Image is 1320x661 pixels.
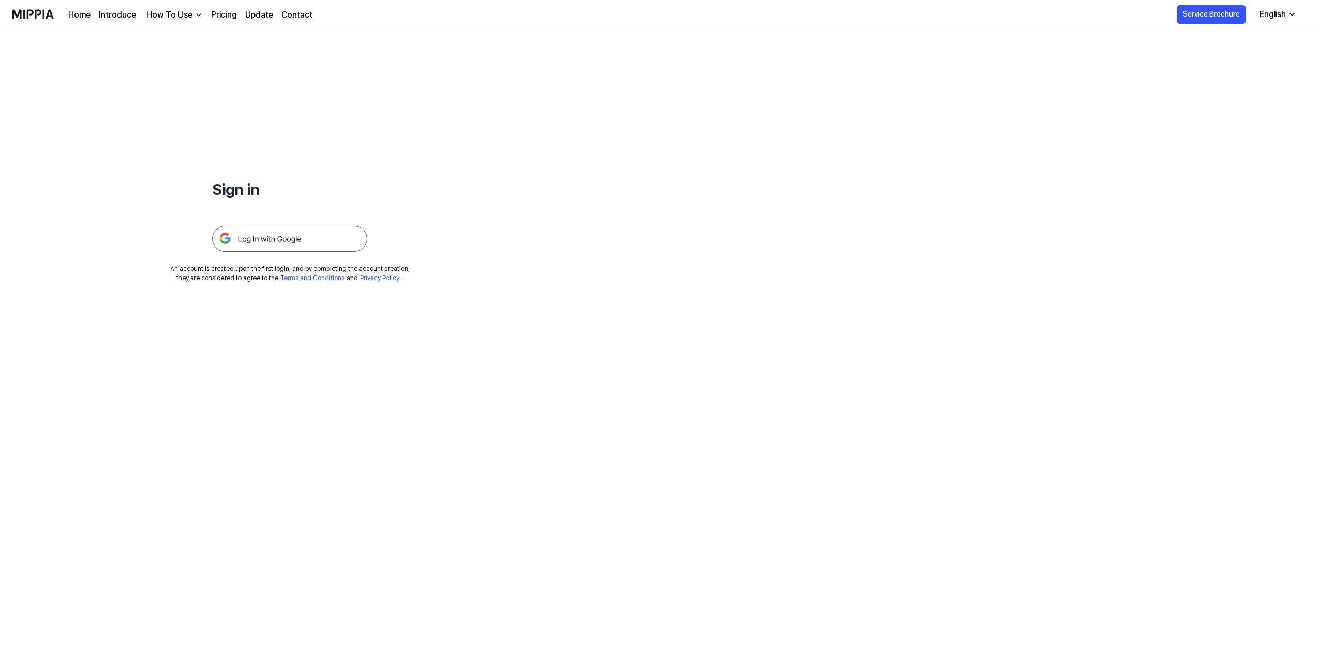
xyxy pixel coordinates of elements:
a: Contact [281,9,312,21]
a: Home [68,9,91,21]
div: How To Use [144,9,194,21]
img: down [194,11,203,19]
h1: Sign in [212,178,367,201]
a: Pricing [211,9,237,21]
div: English [1257,8,1288,21]
a: Update [245,9,273,21]
a: Terms and Conditions [280,274,344,282]
div: An account is created upon the first login, and by completing the account creation, they are cons... [170,264,410,283]
a: Introduce [99,9,136,21]
img: 구글 로그인 버튼 [212,226,367,252]
a: Privacy Policy [360,274,399,282]
button: English [1251,4,1302,25]
button: Service Brochure [1177,5,1246,24]
button: How To Use [144,9,203,21]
